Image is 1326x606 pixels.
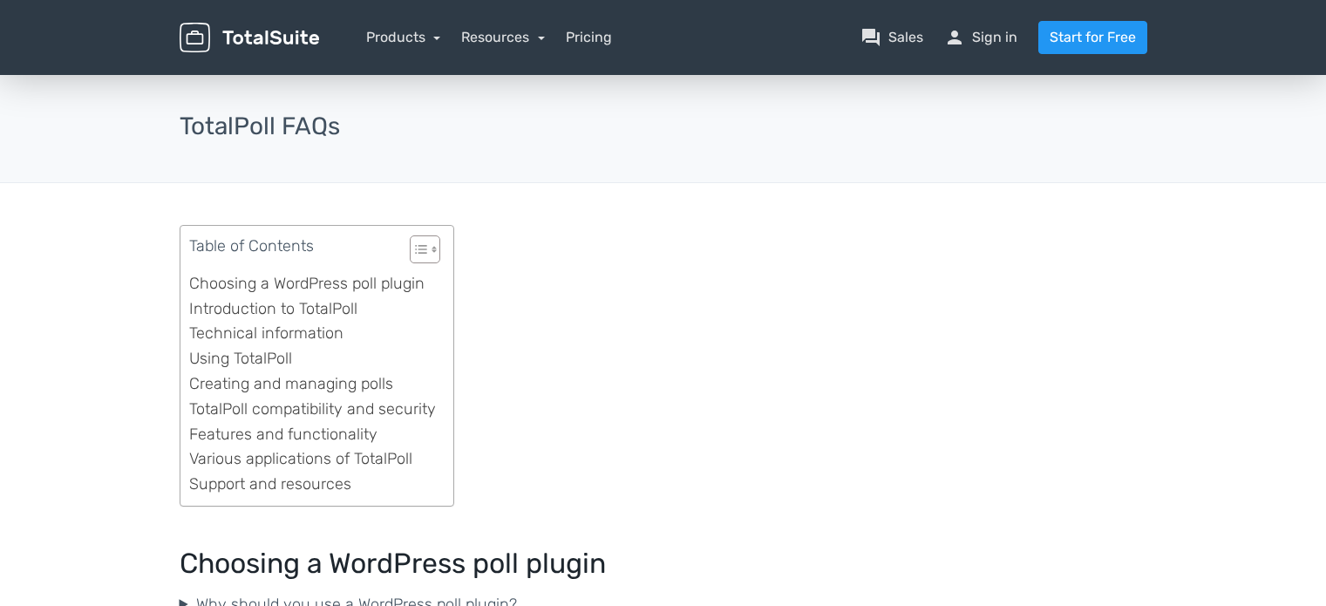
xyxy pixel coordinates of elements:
[860,27,923,48] a: question_answerSales
[180,113,1147,140] h3: TotalPoll FAQs
[189,446,412,472] a: Various applications of TotalPoll
[944,27,965,48] span: person
[189,296,357,322] a: Introduction to TotalPoll
[189,371,393,397] a: Creating and managing polls
[189,397,436,422] a: TotalPoll compatibility and security
[189,472,351,497] a: Support and resources
[189,422,377,447] a: Features and functionality
[944,27,1017,48] a: personSign in
[180,23,319,53] img: TotalSuite for WordPress
[397,235,436,271] a: Toggle Table of Content
[189,271,425,296] a: Choosing a WordPress poll plugin
[189,321,343,346] a: Technical information
[566,27,612,48] a: Pricing
[461,29,545,45] a: Resources
[180,548,1147,579] h2: Choosing a WordPress poll plugin
[1038,21,1147,54] a: Start for Free
[189,346,292,371] a: Using TotalPoll
[860,27,881,48] span: question_answer
[366,29,441,45] a: Products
